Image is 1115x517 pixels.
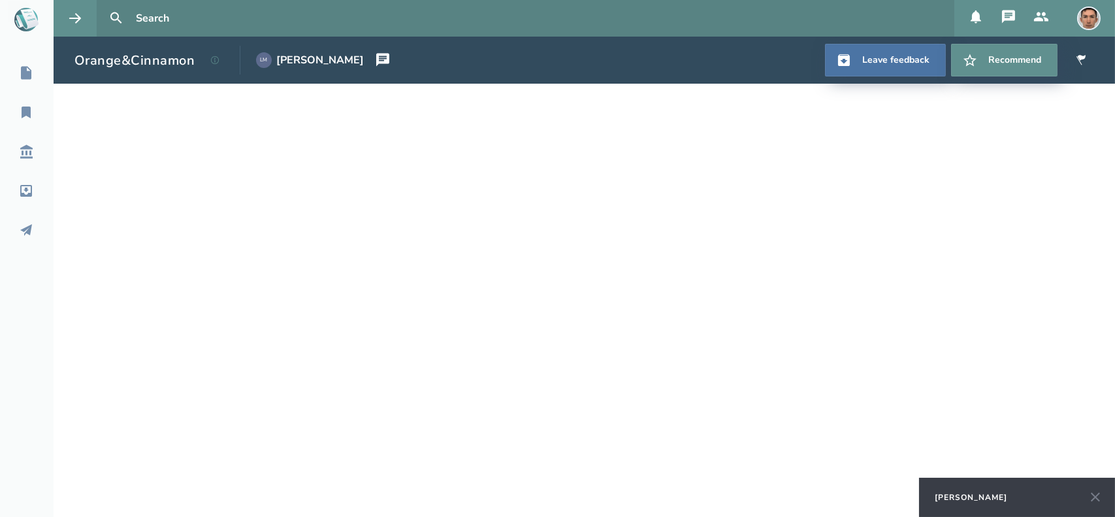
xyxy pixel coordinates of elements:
[256,46,364,75] a: LM[PERSON_NAME]
[825,44,946,76] a: Leave feedback
[74,52,195,69] h1: Orange&Cinnamon
[256,52,272,68] div: LM
[951,44,1058,76] button: Recommend
[201,46,229,75] button: View script details
[935,492,1007,503] div: [PERSON_NAME]
[1077,7,1101,30] img: user_1756948650-crop.jpg
[277,54,364,66] div: [PERSON_NAME]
